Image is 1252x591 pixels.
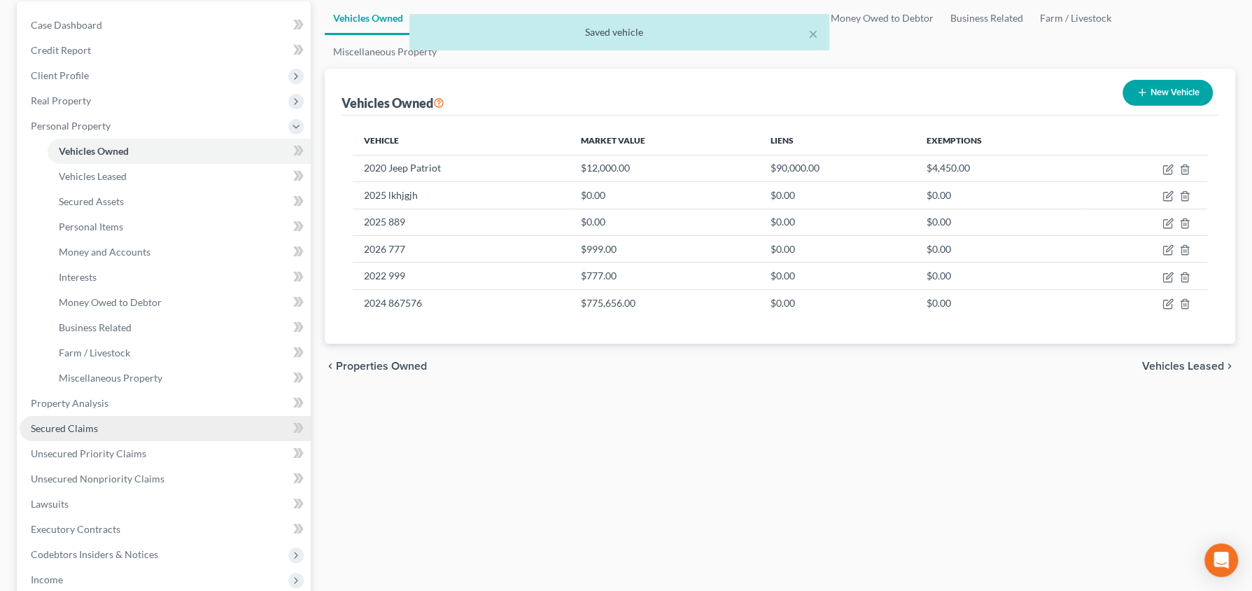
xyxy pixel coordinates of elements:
[915,209,1085,235] td: $0.00
[20,492,311,517] a: Lawsuits
[59,145,129,157] span: Vehicles Owned
[20,441,311,466] a: Unsecured Priority Claims
[20,391,311,416] a: Property Analysis
[31,473,164,485] span: Unsecured Nonpriority Claims
[31,498,69,510] span: Lawsuits
[915,155,1085,181] td: $4,450.00
[31,422,98,434] span: Secured Claims
[915,127,1085,155] th: Exemptions
[59,296,162,308] span: Money Owed to Debtor
[325,1,412,35] a: Vehicles Owned
[353,127,570,155] th: Vehicle
[20,13,311,38] a: Case Dashboard
[1204,543,1238,577] div: Open Intercom Messenger
[570,155,759,181] td: $12,000.00
[48,139,311,164] a: Vehicles Owned
[1142,361,1235,372] button: Vehicles Leased chevron_right
[353,155,570,181] td: 2020 Jeep Patriot
[48,290,311,315] a: Money Owed to Debtor
[336,361,427,372] span: Properties Owned
[48,164,311,189] a: Vehicles Leased
[31,523,120,535] span: Executory Contracts
[353,263,570,289] td: 2022 999
[822,1,942,35] a: Money Owed to Debtor
[59,321,132,333] span: Business Related
[31,397,108,409] span: Property Analysis
[353,182,570,209] td: 2025 lkhjgjh
[31,573,63,585] span: Income
[59,271,97,283] span: Interests
[759,155,915,181] td: $90,000.00
[48,366,311,391] a: Miscellaneous Property
[31,69,89,81] span: Client Profile
[48,315,311,340] a: Business Related
[915,289,1085,316] td: $0.00
[59,347,130,359] span: Farm / Livestock
[20,466,311,492] a: Unsecured Nonpriority Claims
[768,1,822,35] a: Interests
[570,127,759,155] th: Market Value
[659,1,768,35] a: Money and Accounts
[759,263,915,289] td: $0.00
[31,548,158,560] span: Codebtors Insiders & Notices
[59,372,162,384] span: Miscellaneous Property
[48,189,311,214] a: Secured Assets
[1224,361,1235,372] i: chevron_right
[353,209,570,235] td: 2025 889
[59,170,127,182] span: Vehicles Leased
[570,263,759,289] td: $777.00
[48,265,311,290] a: Interests
[915,235,1085,262] td: $0.00
[759,235,915,262] td: $0.00
[1142,361,1224,372] span: Vehicles Leased
[1032,1,1120,35] a: Farm / Livestock
[20,517,311,542] a: Executory Contracts
[353,235,570,262] td: 2026 777
[759,182,915,209] td: $0.00
[412,1,496,35] a: Vehicles Leased
[342,95,444,111] div: Vehicles Owned
[31,447,146,459] span: Unsecured Priority Claims
[570,182,759,209] td: $0.00
[59,246,150,258] span: Money and Accounts
[353,289,570,316] td: 2024 867576
[31,95,91,106] span: Real Property
[942,1,1032,35] a: Business Related
[59,221,123,232] span: Personal Items
[1123,80,1213,106] button: New Vehicle
[759,289,915,316] td: $0.00
[325,361,336,372] i: chevron_left
[915,263,1085,289] td: $0.00
[570,235,759,262] td: $999.00
[578,1,659,35] a: Personal Items
[496,1,578,35] a: Secured Assets
[421,25,818,39] div: Saved vehicle
[48,214,311,239] a: Personal Items
[915,182,1085,209] td: $0.00
[59,195,124,207] span: Secured Assets
[48,340,311,366] a: Farm / Livestock
[759,127,915,155] th: Liens
[570,289,759,316] td: $775,656.00
[759,209,915,235] td: $0.00
[325,361,427,372] button: chevron_left Properties Owned
[570,209,759,235] td: $0.00
[48,239,311,265] a: Money and Accounts
[808,25,818,42] button: ×
[31,120,111,132] span: Personal Property
[20,416,311,441] a: Secured Claims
